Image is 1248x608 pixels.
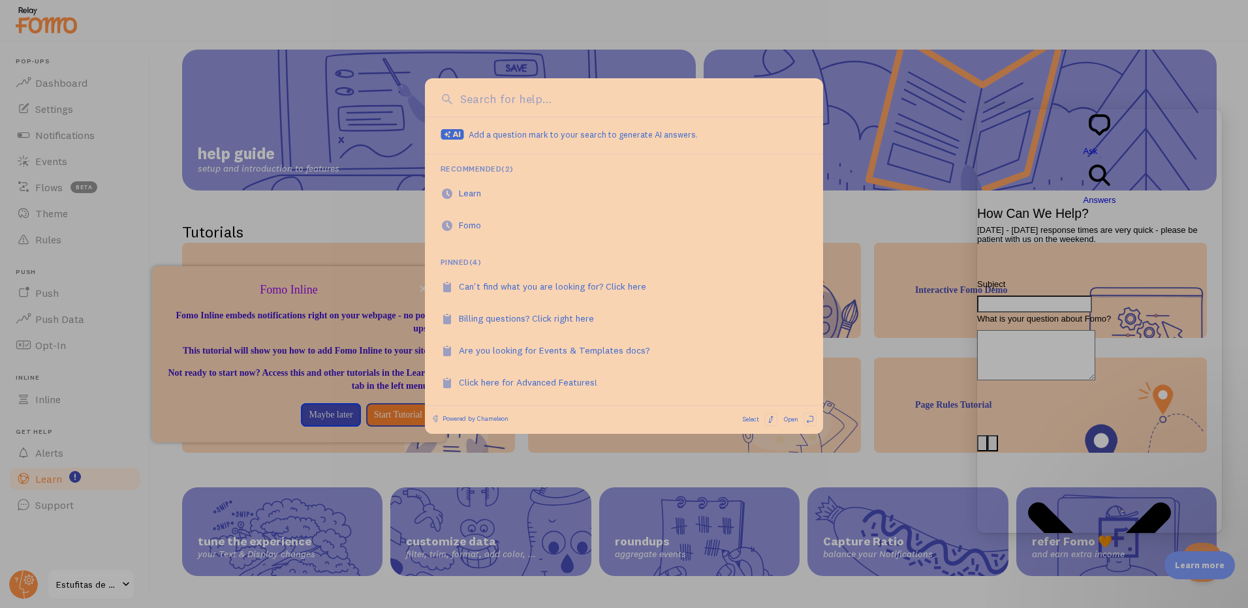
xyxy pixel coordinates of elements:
a: Can't find what you are looking for? Click here [431,271,817,303]
input: Search for help... [457,91,807,108]
span: chat-square [106,25,139,35]
a: Click here for Advanced Features! [431,367,817,399]
span: Select [742,413,759,427]
a: Billing questions? Click right here [431,303,817,335]
div: Fomo [459,219,495,232]
div: Are you looking for Events & Templates docs? [459,344,664,357]
div: Can't find what you are looking for? Click here [459,280,661,293]
a: Are you looking for Events & Templates docs? [431,335,817,367]
div: Recommended based on: This page has some views over the last few weekdays (s=1) [459,187,495,200]
a: Powered by Chameleon [431,414,508,423]
span: Add a question mark to your search to generate AI answers. [469,129,698,140]
a: Learn [431,177,817,209]
span: Answers [106,86,139,96]
div: Click here for Advanced Features! [459,376,612,389]
div: Pinned ( 4 ) [441,257,481,267]
div: Billing questions? Click right here [459,312,608,325]
div: Recommended based on: This page has some views over the last few weekdays (s=1) [459,219,495,232]
span: search-medium [106,74,139,84]
span: Open [784,413,798,427]
a: Fomo [431,209,817,241]
div: Learn [459,187,495,200]
span: Ask [106,37,121,47]
button: Emoji Picker [10,326,21,343]
div: Recommended ( 2 ) [441,164,514,174]
span: Powered by Chameleon [443,414,508,423]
